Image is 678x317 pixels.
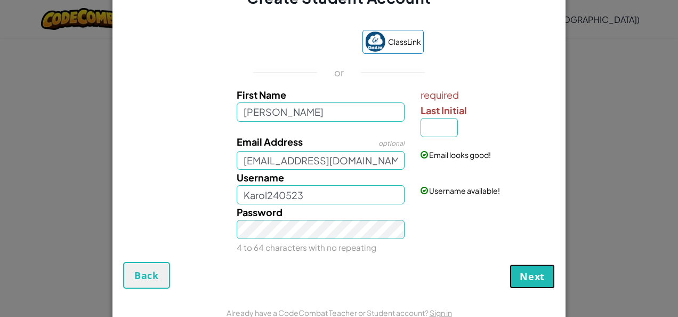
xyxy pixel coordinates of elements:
img: classlink-logo-small.png [365,31,385,52]
p: or [334,66,344,79]
span: optional [378,139,405,147]
span: Username available! [429,186,500,195]
span: Username [237,171,284,184]
small: 4 to 64 characters with no repeating [237,242,376,252]
span: Email Address [237,136,303,148]
button: Next [510,264,555,289]
span: ClassLink [388,34,421,50]
iframe: Sign in with Google Button [249,31,357,54]
span: Next [520,270,545,283]
span: Password [237,206,282,218]
span: Last Initial [421,104,467,116]
span: Email looks good! [429,150,491,160]
span: Back [134,269,159,282]
span: required [421,87,552,102]
span: First Name [237,89,286,101]
button: Back [123,262,170,289]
